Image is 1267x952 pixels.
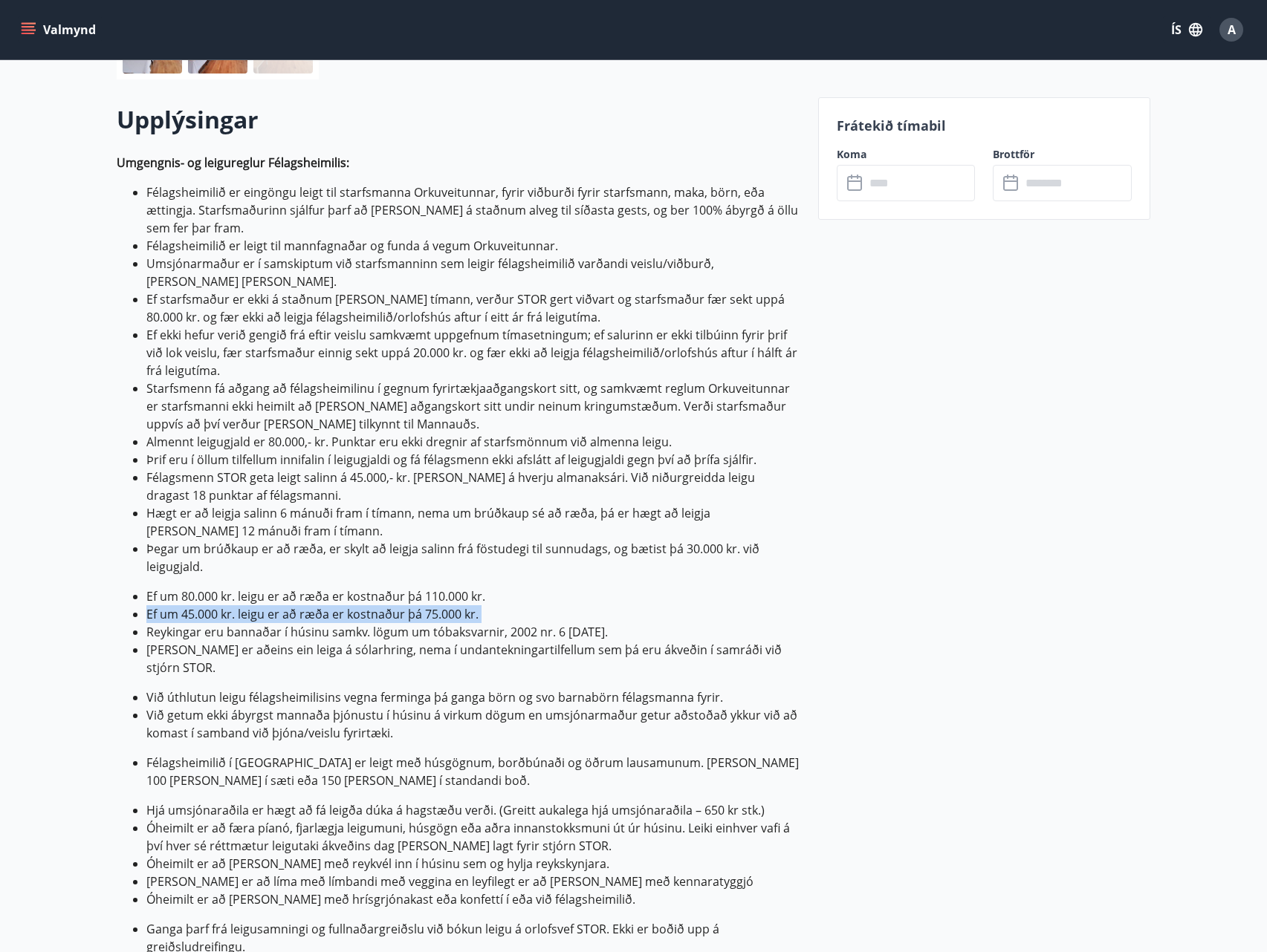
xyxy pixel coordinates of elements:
li: Umsjónarmaður er í samskiptum við starfsmanninn sem leigir félagsheimilið varðandi veislu/viðburð... [146,255,800,290]
li: [PERSON_NAME] er að líma með límbandi með veggina en leyfilegt er að [PERSON_NAME] með kennaratyggjó [146,873,800,890]
li: Félagsmenn STOR geta leigt salinn á 45.000,- kr. [PERSON_NAME] á hverju almanaksári. Við niðurgre... [146,469,800,504]
li: Óheimilt er að [PERSON_NAME] með hrísgrjónakast eða konfettí í eða við félagsheimilið. [146,890,800,908]
li: Almennt leigugjald er 80.000,- kr. Punktar eru ekki dregnir af starfsmönnum við almenna leigu. [146,433,800,451]
li: Við úthlutun leigu félagsheimilisins vegna ferminga þá ganga börn og svo barnabörn félagsmanna fy... [146,688,800,706]
h2: Upplýsingar [117,103,800,136]
li: Félagsheimilið er leigt til mannfagnaðar og funda á vegum Orkuveitunnar. [146,237,800,255]
span: A [1228,22,1236,38]
li: Starfsmenn fá aðgang að félagsheimilinu í gegnum fyrirtækjaaðgangskort sitt, og samkvæmt reglum O... [146,379,800,433]
strong: Umgengnis- og leigureglur Félagsheimilis: [117,154,349,171]
p: Frátekið tímabil [837,116,1132,135]
li: Ef ekki hefur verið gengið frá eftir veislu samkvæmt uppgefnum tímasetningum; ef salurinn er ekki... [146,326,800,379]
li: Reykingar eru bannaðar í húsinu samkv. lögum um tóbaksvarnir, 2002 nr. 6 [DATE]. [146,623,800,641]
li: Óheimilt er að [PERSON_NAME] með reykvél inn í húsinu sem og hylja reykskynjara. [146,855,800,873]
li: Ef starfsmaður er ekki á staðnum [PERSON_NAME] tímann, verður STOR gert viðvart og starfsmaður fæ... [146,290,800,326]
li: Þrif eru í öllum tilfellum innifalin í leigugjaldi og fá félagsmenn ekki afslátt af leigugjaldi g... [146,451,800,469]
button: menu [18,16,102,43]
li: Ef um 45.000 kr. leigu er að ræða er kostnaður þá 75.000 kr. [146,605,800,623]
label: Koma [837,147,976,162]
li: Ef um 80.000 kr. leigu er að ræða er kostnaður þá 110.000 kr. [146,587,800,605]
li: Þegar um brúðkaup er að ræða, er skylt að leigja salinn frá föstudegi til sunnudags, og bætist þá... [146,540,800,576]
li: Félagsheimilið í [GEOGRAPHIC_DATA] er leigt með húsgögnum, borðbúnaði og öð​rum lausamunum. [PERS... [146,754,800,789]
label: Brottför [993,147,1132,162]
li: Félagsheimilið er eingöngu leigt til starfsmanna Orkuveitunnar, fyrir viðburði fyrir starfsmann, ... [146,183,800,237]
li: Hægt er að leigja salinn 6 mánuði fram í tímann, nema um brúðkaup sé að ræða, þá er hægt að leigj... [146,504,800,540]
li: Óheimilt er að færa píanó, fjarlægja leigumuni, húsgögn eða aðra innanstokksmuni út úr húsinu. Le... [146,819,800,855]
li: Við getum ekki ábyrgst mannaða þjónustu í húsinu á virkum dögum en umsjónarmaður getur aðstoðað y... [146,706,800,742]
li: Hjá umsjónaraðila er hægt að fá leigða dúka á hagstæðu verði. (Greitt aukalega hjá umsjónaraðila ... [146,801,800,819]
button: ÍS [1163,16,1211,43]
button: A [1213,12,1249,48]
li: [PERSON_NAME] er aðeins ein leiga á sólarhring, nema í undantekningartilfellum sem þá eru ákveðin... [146,641,800,676]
